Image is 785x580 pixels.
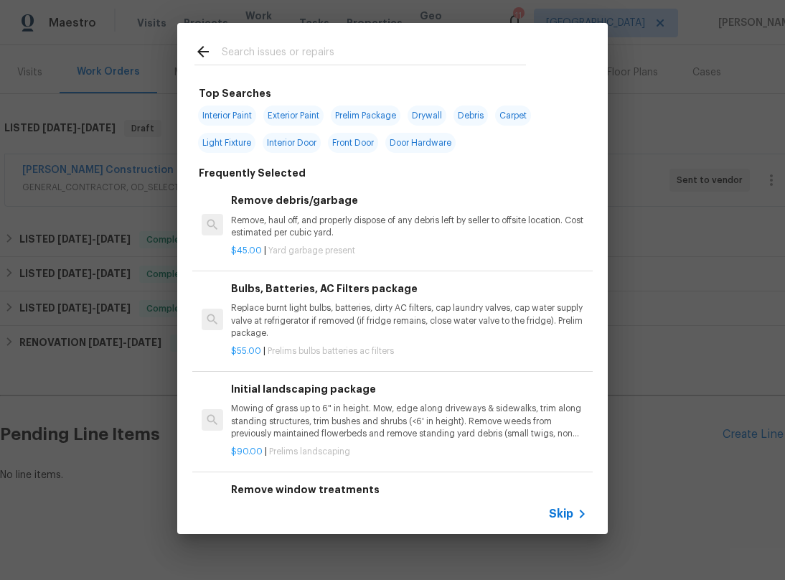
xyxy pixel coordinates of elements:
h6: Bulbs, Batteries, AC Filters package [231,281,587,296]
span: Interior Door [263,133,321,153]
p: | [231,245,587,257]
span: Prelim Package [331,106,400,126]
p: | [231,345,587,357]
p: | [231,446,587,458]
span: $45.00 [231,246,262,255]
h6: Top Searches [199,85,271,101]
span: Skip [549,507,573,521]
p: Replace burnt light bulbs, batteries, dirty AC filters, cap laundry valves, cap water supply valv... [231,302,587,339]
span: Prelims landscaping [269,447,350,456]
h6: Frequently Selected [199,165,306,181]
p: Remove, haul off, and properly dispose of any debris left by seller to offsite location. Cost est... [231,215,587,239]
span: Prelims bulbs batteries ac filters [268,347,394,355]
span: Debris [453,106,488,126]
span: $55.00 [231,347,261,355]
span: Carpet [495,106,531,126]
span: Front Door [328,133,378,153]
span: Interior Paint [198,106,256,126]
span: Light Fixture [198,133,255,153]
span: Drywall [408,106,446,126]
input: Search issues or repairs [222,43,526,65]
span: $90.00 [231,447,263,456]
h6: Remove debris/garbage [231,192,587,208]
span: Yard garbage present [268,246,355,255]
h6: Remove window treatments [231,482,587,497]
span: Exterior Paint [263,106,324,126]
p: Mowing of grass up to 6" in height. Mow, edge along driveways & sidewalks, trim along standing st... [231,403,587,439]
span: Door Hardware [385,133,456,153]
h6: Initial landscaping package [231,381,587,397]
